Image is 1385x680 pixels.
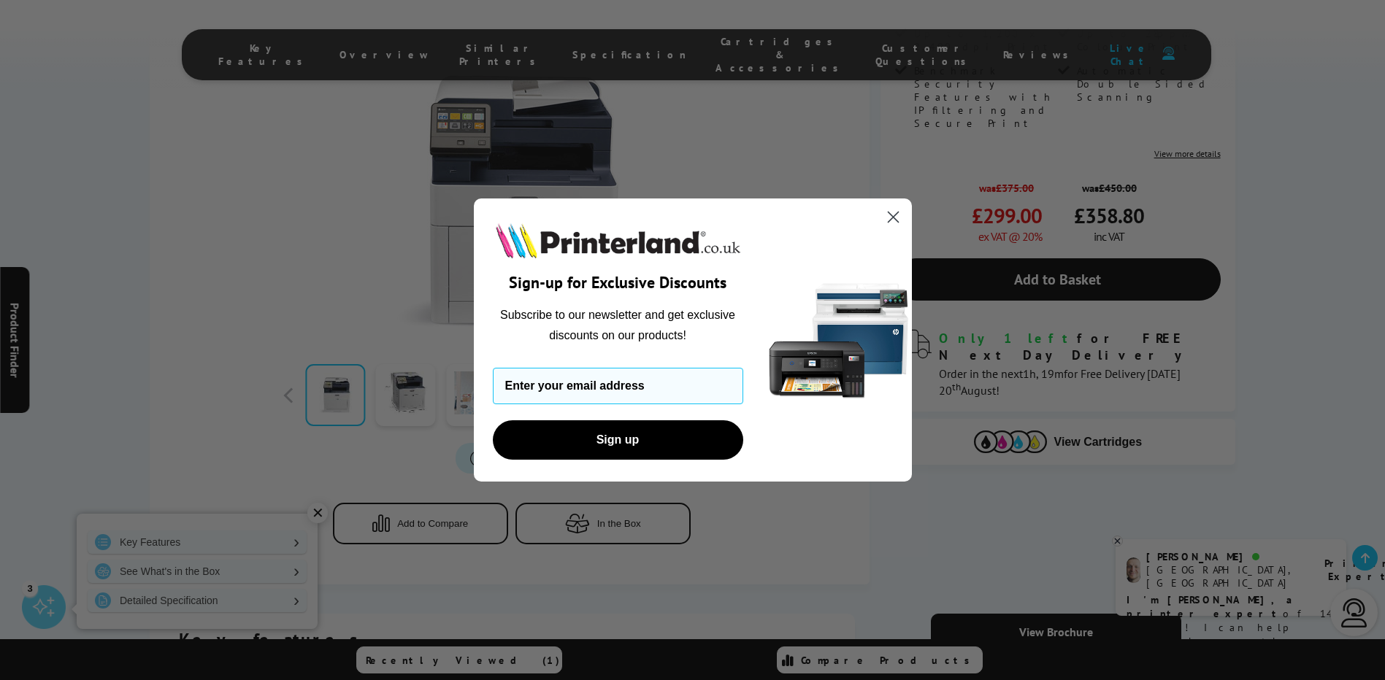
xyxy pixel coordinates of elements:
span: Sign-up for Exclusive Discounts [509,272,726,293]
img: 5290a21f-4df8-4860-95f4-ea1e8d0e8904.png [766,198,912,482]
input: Enter your email address [493,368,743,404]
button: Close dialog [881,204,906,230]
span: Subscribe to our newsletter and get exclusive discounts on our products! [500,309,735,341]
button: Sign up [493,420,743,460]
img: Printerland.co.uk [493,220,743,261]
